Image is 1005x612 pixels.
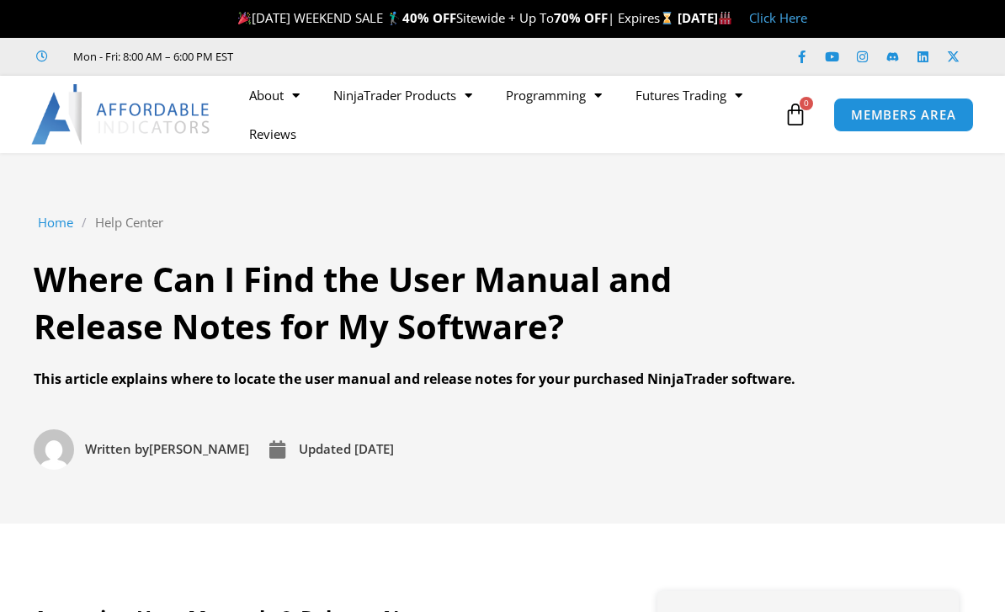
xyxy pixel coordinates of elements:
[554,9,608,26] strong: 70% OFF
[316,76,489,114] a: NinjaTrader Products
[31,84,212,145] img: LogoAI | Affordable Indicators – NinjaTrader
[661,12,673,24] img: ⌛
[232,76,316,114] a: About
[238,12,251,24] img: 🎉
[82,211,87,235] span: /
[81,438,249,461] span: [PERSON_NAME]
[232,114,313,153] a: Reviews
[234,9,678,26] span: [DATE] WEEKEND SALE 🏌️‍♂️ Sitewide + Up To | Expires
[34,256,808,350] h1: Where Can I Find the User Manual and Release Notes for My Software?
[232,76,779,153] nav: Menu
[800,97,813,110] span: 0
[69,46,233,67] span: Mon - Fri: 8:00 AM – 6:00 PM EST
[257,48,509,65] iframe: Customer reviews powered by Trustpilot
[85,440,149,457] span: Written by
[619,76,759,114] a: Futures Trading
[833,98,974,132] a: MEMBERS AREA
[489,76,619,114] a: Programming
[678,9,732,26] strong: [DATE]
[749,9,807,26] a: Click Here
[851,109,956,121] span: MEMBERS AREA
[95,211,163,235] a: Help Center
[34,429,74,470] img: Picture of David Koehler
[38,211,73,235] a: Home
[299,440,351,457] span: Updated
[402,9,456,26] strong: 40% OFF
[758,90,832,139] a: 0
[719,12,731,24] img: 🏭
[34,367,808,392] div: This article explains where to locate the user manual and release notes for your purchased NinjaT...
[354,440,394,457] time: [DATE]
